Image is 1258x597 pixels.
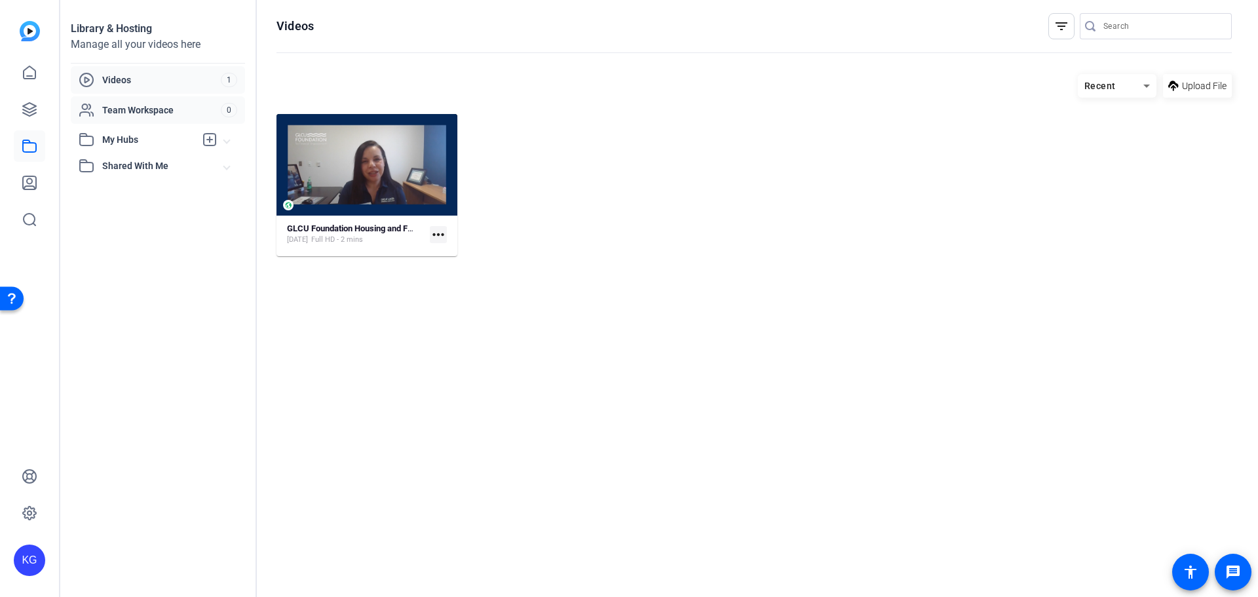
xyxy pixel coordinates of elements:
[1182,79,1227,93] span: Upload File
[287,223,575,233] strong: GLCU Foundation Housing and Financial Counselor Video – [PERSON_NAME]
[1225,564,1241,580] mat-icon: message
[1163,74,1232,98] button: Upload File
[20,21,40,41] img: blue-gradient.svg
[287,235,308,245] span: [DATE]
[102,104,221,117] span: Team Workspace
[14,545,45,576] div: KG
[102,133,195,147] span: My Hubs
[102,73,221,87] span: Videos
[311,235,363,245] span: Full HD - 2 mins
[71,21,245,37] div: Library & Hosting
[1054,18,1069,34] mat-icon: filter_list
[71,153,245,179] mat-expansion-panel-header: Shared With Me
[221,73,237,87] span: 1
[1103,18,1221,34] input: Search
[287,223,425,245] a: GLCU Foundation Housing and Financial Counselor Video – [PERSON_NAME][DATE]Full HD - 2 mins
[276,18,314,34] h1: Videos
[71,126,245,153] mat-expansion-panel-header: My Hubs
[71,37,245,52] div: Manage all your videos here
[1084,81,1116,91] span: Recent
[102,159,224,173] span: Shared With Me
[1183,564,1198,580] mat-icon: accessibility
[221,103,237,117] span: 0
[430,226,447,243] mat-icon: more_horiz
